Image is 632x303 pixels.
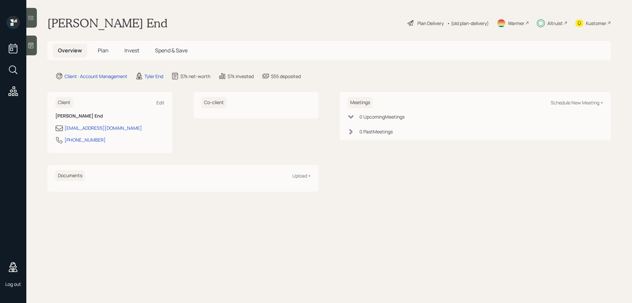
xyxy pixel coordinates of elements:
h6: [PERSON_NAME] End [55,113,165,119]
div: Upload + [292,173,311,179]
span: Overview [58,47,82,54]
div: 0 Past Meeting s [359,128,393,135]
div: Edit [156,99,165,106]
h6: Co-client [201,97,226,108]
div: Schedule New Meeting + [551,99,603,106]
div: $7k net-worth [180,73,210,80]
div: Tyler End [145,73,163,80]
div: $55 deposited [271,73,301,80]
span: Invest [124,47,139,54]
div: • (old plan-delivery) [447,20,489,27]
div: 0 Upcoming Meeting s [359,113,405,120]
h1: [PERSON_NAME] End [47,16,168,30]
div: Plan Delivery [417,20,444,27]
div: Altruist [547,20,563,27]
div: $7k invested [227,73,254,80]
h6: Documents [55,170,85,181]
span: Plan [98,47,109,54]
div: [EMAIL_ADDRESS][DOMAIN_NAME] [65,124,142,131]
div: Log out [5,281,21,287]
span: Spend & Save [155,47,188,54]
div: [PHONE_NUMBER] [65,136,106,143]
h6: Client [55,97,73,108]
div: Warmer [508,20,524,27]
div: Kustomer [586,20,606,27]
h6: Meetings [348,97,373,108]
div: Client · Account Management [65,73,127,80]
